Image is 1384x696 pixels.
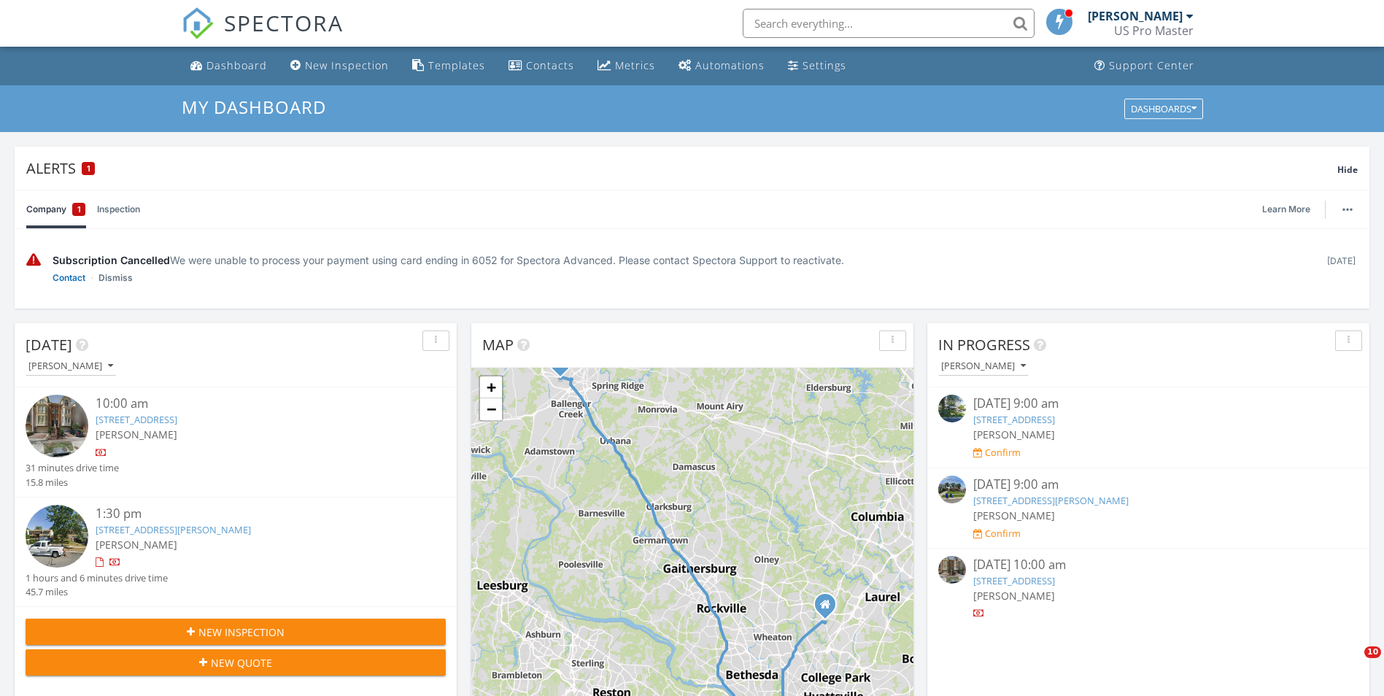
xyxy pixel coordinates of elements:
div: 1:30 pm [96,505,411,523]
a: Learn More [1262,202,1319,217]
div: [PERSON_NAME] [1088,9,1183,23]
img: streetview [26,395,88,457]
div: Support Center [1109,58,1194,72]
div: [DATE] [1325,252,1358,285]
a: Company [26,190,85,228]
a: Zoom in [480,376,502,398]
span: New Inspection [198,625,285,640]
div: 45.7 miles [26,585,168,599]
div: 10:00 am [96,395,411,413]
a: [STREET_ADDRESS] [973,413,1055,426]
div: New Inspection [305,58,389,72]
a: [STREET_ADDRESS][PERSON_NAME] [973,494,1129,507]
span: In Progress [938,335,1030,355]
input: Search everything... [743,9,1035,38]
a: New Inspection [285,53,395,80]
span: 1 [77,202,81,217]
span: [PERSON_NAME] [96,538,177,552]
a: [STREET_ADDRESS] [96,413,177,426]
img: streetview [938,476,966,503]
a: Settings [782,53,852,80]
div: Metrics [615,58,655,72]
div: Automations [695,58,765,72]
span: [DATE] [26,335,72,355]
a: [STREET_ADDRESS][PERSON_NAME] [96,523,251,536]
i: 2 [557,358,563,368]
span: My Dashboard [182,95,326,119]
button: [PERSON_NAME] [26,357,116,376]
a: Confirm [973,527,1021,541]
div: Contacts [526,58,574,72]
span: [PERSON_NAME] [973,509,1055,522]
span: Hide [1337,163,1358,176]
div: 15.8 miles [26,476,119,490]
span: [PERSON_NAME] [96,428,177,441]
a: Contacts [503,53,580,80]
div: 1305 Peachtree Ct, Frederick, MD 21703 [560,362,569,371]
span: [PERSON_NAME] [973,428,1055,441]
span: [PERSON_NAME] [973,589,1055,603]
div: Templates [428,58,485,72]
div: Dashboard [206,58,267,72]
div: [DATE] 9:00 am [973,395,1323,413]
img: streetview [938,556,966,584]
a: Support Center [1089,53,1200,80]
img: streetview [26,505,88,568]
img: warning-336e3c8b2db1497d2c3c.svg [26,252,41,268]
div: US Pro Master [1114,23,1194,38]
div: [PERSON_NAME] [941,361,1026,371]
div: Dashboards [1131,104,1196,114]
span: 10 [1364,646,1381,658]
a: Confirm [973,446,1021,460]
img: The Best Home Inspection Software - Spectora [182,7,214,39]
a: Contact [53,271,85,285]
a: Templates [406,53,491,80]
button: Dashboards [1124,98,1203,119]
button: [PERSON_NAME] [938,357,1029,376]
div: [PERSON_NAME] [28,361,113,371]
iframe: Intercom live chat [1334,646,1369,681]
div: Alerts [26,158,1337,178]
div: 31 minutes drive time [26,461,119,475]
a: Automations (Basic) [673,53,770,80]
a: [DATE] 9:00 am [STREET_ADDRESS] [PERSON_NAME] Confirm [938,395,1358,460]
span: Map [482,335,514,355]
img: streetview [938,395,966,422]
span: Subscription Cancelled [53,254,170,266]
a: Dashboard [185,53,273,80]
a: Metrics [592,53,661,80]
a: SPECTORA [182,20,344,50]
span: SPECTORA [224,7,344,38]
a: Dismiss [98,271,133,285]
button: New Inspection [26,619,446,645]
a: 10:00 am [STREET_ADDRESS] [PERSON_NAME] 31 minutes drive time 15.8 miles [26,395,446,490]
div: 1 hours and 6 minutes drive time [26,571,168,585]
div: Settings [803,58,846,72]
span: New Quote [211,655,272,670]
a: [DATE] 10:00 am [STREET_ADDRESS] [PERSON_NAME] [938,556,1358,621]
button: New Quote [26,649,446,676]
div: [DATE] 10:00 am [973,556,1323,574]
div: Confirm [985,446,1021,458]
a: [DATE] 9:00 am [STREET_ADDRESS][PERSON_NAME] [PERSON_NAME] Confirm [938,476,1358,541]
a: Zoom out [480,398,502,420]
span: 1 [87,163,90,174]
a: [STREET_ADDRESS] [973,574,1055,587]
div: We were unable to process your payment using card ending in 6052 for Spectora Advanced. Please co... [53,252,1313,268]
img: ellipsis-632cfdd7c38ec3a7d453.svg [1342,208,1353,211]
div: [DATE] 9:00 am [973,476,1323,494]
a: Inspection [97,190,140,228]
div: Confirm [985,527,1021,539]
div: 10 Shanandale Ct., Silver spring MD 20904 [825,604,834,613]
a: 1:30 pm [STREET_ADDRESS][PERSON_NAME] [PERSON_NAME] 1 hours and 6 minutes drive time 45.7 miles [26,505,446,600]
